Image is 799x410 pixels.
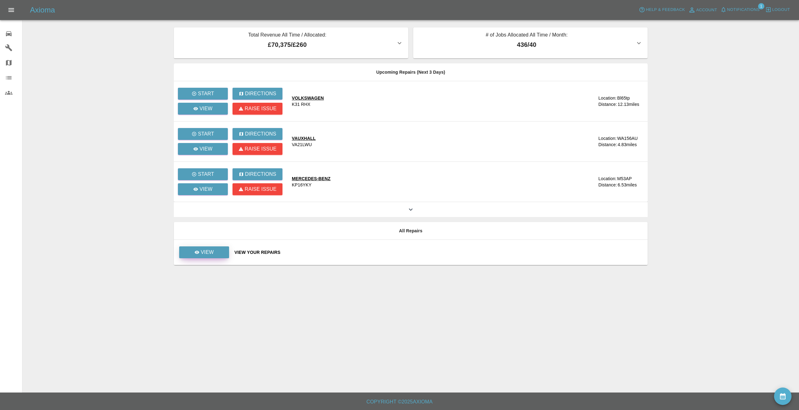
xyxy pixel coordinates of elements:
div: VA21LWU [292,141,312,148]
p: View [199,185,213,193]
button: # of Jobs Allocated All Time / Month:436/40 [413,27,648,58]
p: View [199,105,213,112]
th: All Repairs [174,222,648,240]
a: Account [687,5,719,15]
div: M53AP [617,175,632,182]
p: Directions [245,130,276,138]
p: Directions [245,90,276,97]
span: Account [696,7,717,14]
p: Raise issue [245,105,277,112]
button: Start [178,88,228,100]
div: Location: [598,175,616,182]
div: KP16YKY [292,182,311,188]
p: Start [198,130,214,138]
p: Total Revenue All Time / Allocated: [179,31,396,40]
div: Distance: [598,141,617,148]
div: 6.53 miles [618,182,643,188]
div: Location: [598,135,616,141]
p: £70,375 / £260 [179,40,396,49]
p: View [199,145,213,153]
div: Location: [598,95,616,101]
h6: Copyright © 2025 Axioma [5,398,794,406]
a: VAUXHALLVA21LWU [292,135,566,148]
p: Raise issue [245,145,277,153]
button: Directions [233,128,282,140]
span: Logout [772,6,790,13]
p: Start [198,170,214,178]
button: Start [178,168,228,180]
a: Location:Bl65tpDistance:12.13miles [571,95,643,107]
button: Raise issue [233,183,282,195]
div: MERCEDES-BENZ [292,175,331,182]
a: View [178,103,228,115]
a: MERCEDES-BENZKP16YKY [292,175,566,188]
div: Bl65tp [617,95,630,101]
div: K31 RHX [292,101,310,107]
div: WA156AU [617,135,638,141]
p: Start [198,90,214,97]
a: View [178,183,228,195]
button: Notifications [719,5,761,15]
th: Upcoming Repairs (Next 3 Days) [174,63,648,81]
p: View [201,249,214,256]
button: Total Revenue All Time / Allocated:£70,375/£260 [174,27,408,58]
button: Directions [233,168,282,180]
h5: Axioma [30,5,55,15]
div: VOLKSWAGEN [292,95,324,101]
a: View [179,249,229,254]
p: Directions [245,170,276,178]
span: Help & Feedback [646,6,685,13]
a: View [179,246,229,258]
div: Distance: [598,182,617,188]
button: Raise issue [233,143,282,155]
span: 1 [758,3,764,9]
button: Logout [764,5,792,15]
button: Help & Feedback [637,5,686,15]
div: Distance: [598,101,617,107]
a: Location:M53APDistance:6.53miles [571,175,643,188]
button: Start [178,128,228,140]
a: VOLKSWAGENK31 RHX [292,95,566,107]
span: Notifications [727,6,760,13]
button: Directions [233,88,282,100]
p: 436 / 40 [418,40,635,49]
div: 4.83 miles [618,141,643,148]
a: View [178,143,228,155]
div: VAUXHALL [292,135,316,141]
p: # of Jobs Allocated All Time / Month: [418,31,635,40]
a: Location:WA156AUDistance:4.83miles [571,135,643,148]
a: View Your Repairs [234,249,643,255]
button: Open drawer [4,2,19,17]
button: availability [774,388,792,405]
button: Raise issue [233,103,282,115]
div: 12.13 miles [618,101,643,107]
p: Raise issue [245,185,277,193]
